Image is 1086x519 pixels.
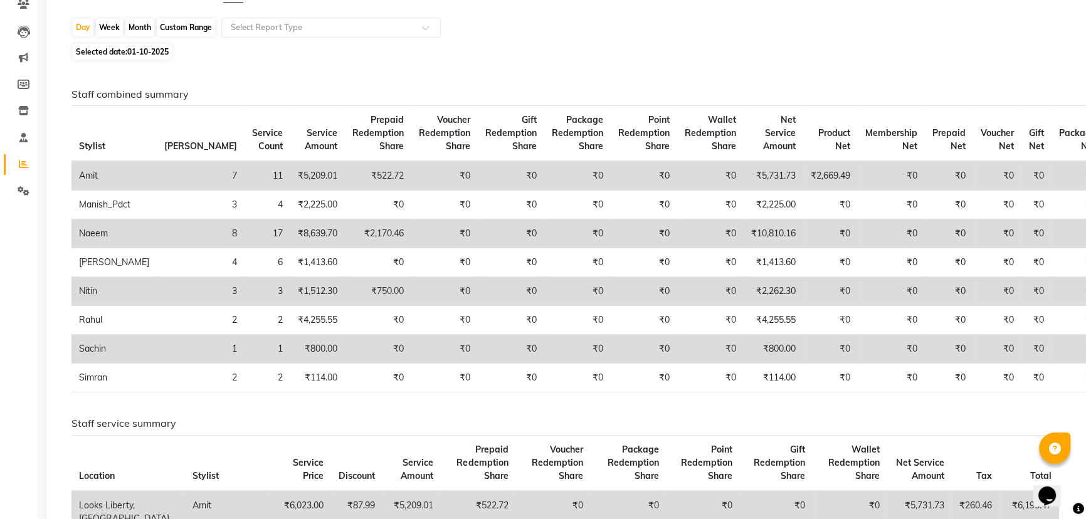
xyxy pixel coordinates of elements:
[478,277,544,306] td: ₹0
[754,444,805,481] span: Gift Redemption Share
[1021,161,1052,191] td: ₹0
[1033,469,1073,506] iframe: chat widget
[252,127,283,152] span: Service Count
[973,248,1021,277] td: ₹0
[456,444,508,481] span: Prepaid Redemption Share
[932,127,966,152] span: Prepaid Net
[677,364,744,392] td: ₹0
[552,114,603,152] span: Package Redemption Share
[345,219,411,248] td: ₹2,170.46
[1021,364,1052,392] td: ₹0
[858,161,925,191] td: ₹0
[744,248,803,277] td: ₹1,413.60
[478,161,544,191] td: ₹0
[157,19,215,36] div: Custom Range
[71,248,157,277] td: [PERSON_NAME]
[157,277,245,306] td: 3
[973,335,1021,364] td: ₹0
[744,161,803,191] td: ₹5,731.73
[973,219,1021,248] td: ₹0
[71,219,157,248] td: Naeem
[677,191,744,219] td: ₹0
[803,248,858,277] td: ₹0
[803,191,858,219] td: ₹0
[544,219,611,248] td: ₹0
[79,140,105,152] span: Stylist
[611,161,677,191] td: ₹0
[1021,248,1052,277] td: ₹0
[345,277,411,306] td: ₹750.00
[976,470,992,481] span: Tax
[345,335,411,364] td: ₹0
[1021,335,1052,364] td: ₹0
[973,364,1021,392] td: ₹0
[71,364,157,392] td: Simran
[411,248,478,277] td: ₹0
[925,335,973,364] td: ₹0
[478,306,544,335] td: ₹0
[157,364,245,392] td: 2
[925,219,973,248] td: ₹0
[127,47,169,56] span: 01-10-2025
[339,470,375,481] span: Discount
[544,277,611,306] td: ₹0
[245,277,290,306] td: 3
[71,277,157,306] td: Nitin
[618,114,670,152] span: Point Redemption Share
[681,444,732,481] span: Point Redemption Share
[858,248,925,277] td: ₹0
[925,306,973,335] td: ₹0
[532,444,583,481] span: Voucher Redemption Share
[925,364,973,392] td: ₹0
[290,306,345,335] td: ₹4,255.55
[411,277,478,306] td: ₹0
[411,364,478,392] td: ₹0
[973,191,1021,219] td: ₹0
[478,191,544,219] td: ₹0
[544,161,611,191] td: ₹0
[245,248,290,277] td: 6
[71,88,1059,100] h6: Staff combined summary
[290,248,345,277] td: ₹1,413.60
[345,191,411,219] td: ₹0
[290,191,345,219] td: ₹2,225.00
[803,161,858,191] td: ₹2,669.49
[611,191,677,219] td: ₹0
[290,335,345,364] td: ₹800.00
[611,335,677,364] td: ₹0
[157,219,245,248] td: 8
[419,114,470,152] span: Voucher Redemption Share
[544,248,611,277] td: ₹0
[896,457,944,481] span: Net Service Amount
[677,335,744,364] td: ₹0
[157,191,245,219] td: 3
[803,364,858,392] td: ₹0
[245,306,290,335] td: 2
[1030,470,1052,481] span: Total
[401,457,433,481] span: Service Amount
[411,335,478,364] td: ₹0
[345,364,411,392] td: ₹0
[345,306,411,335] td: ₹0
[973,277,1021,306] td: ₹0
[411,219,478,248] td: ₹0
[818,127,850,152] span: Product Net
[485,114,537,152] span: Gift Redemption Share
[290,364,345,392] td: ₹114.00
[677,306,744,335] td: ₹0
[544,191,611,219] td: ₹0
[478,219,544,248] td: ₹0
[763,114,796,152] span: Net Service Amount
[305,127,337,152] span: Service Amount
[411,191,478,219] td: ₹0
[925,161,973,191] td: ₹0
[293,457,324,481] span: Service Price
[71,335,157,364] td: Sachin
[828,444,879,481] span: Wallet Redemption Share
[157,335,245,364] td: 1
[352,114,404,152] span: Prepaid Redemption Share
[71,191,157,219] td: Manish_Pdct
[858,364,925,392] td: ₹0
[973,306,1021,335] td: ₹0
[245,335,290,364] td: 1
